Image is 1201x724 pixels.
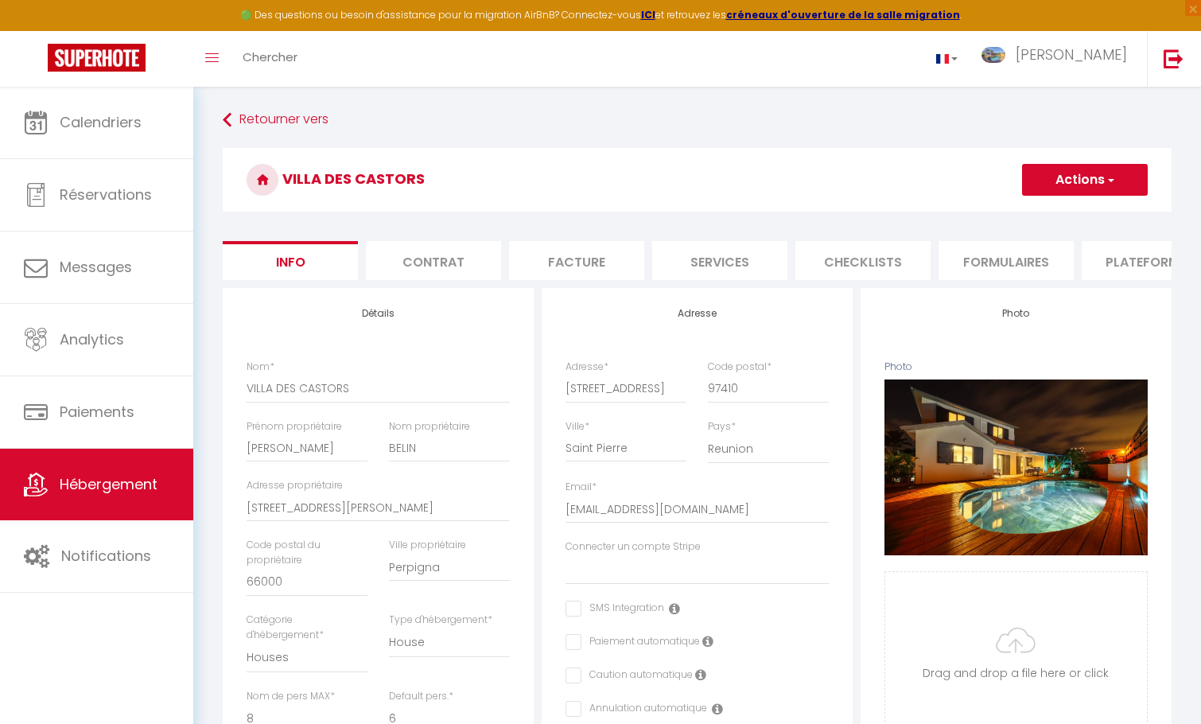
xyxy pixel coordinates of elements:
label: Prénom propriétaire [247,419,342,434]
a: créneaux d'ouverture de la salle migration [726,8,960,21]
a: Chercher [231,31,309,87]
span: Analytics [60,329,124,349]
label: Default pers. [389,689,453,704]
img: ... [981,47,1005,63]
span: [PERSON_NAME] [1016,45,1127,64]
li: Checklists [795,241,931,280]
li: Facture [509,241,644,280]
label: Type d'hébergement [389,613,492,628]
label: Email [566,480,597,495]
button: Ouvrir le widget de chat LiveChat [13,6,60,54]
h4: Photo [884,308,1148,319]
label: Paiement automatique [581,634,700,652]
label: Catégorie d'hébergement [247,613,367,643]
li: Info [223,241,358,280]
span: Paiements [60,402,134,422]
li: Contrat [366,241,501,280]
a: ... [PERSON_NAME] [970,31,1147,87]
span: Calendriers [60,112,142,132]
button: Actions [1022,164,1148,196]
label: Code postal [708,360,772,375]
img: Super Booking [48,44,146,72]
label: Nom de pers MAX [247,689,335,704]
span: Hébergement [60,474,157,494]
h4: Détails [247,308,510,319]
label: Pays [708,419,736,434]
label: Ville propriétaire [389,538,466,553]
label: Ville [566,419,589,434]
label: Caution automatique [581,668,693,685]
li: Services [652,241,787,280]
label: Nom propriétaire [389,419,470,434]
label: Connecter un compte Stripe [566,539,701,555]
span: Réservations [60,185,152,204]
h3: VILLA DES CASTORS [223,148,1172,212]
label: Code postal du propriétaire [247,538,367,568]
label: Photo [884,360,912,375]
a: Retourner vers [223,106,1172,134]
label: Adresse propriétaire [247,478,343,493]
span: Messages [60,257,132,277]
h4: Adresse [566,308,829,319]
span: Notifications [61,546,151,566]
a: ICI [641,8,655,21]
span: Chercher [243,49,297,65]
img: logout [1164,49,1184,68]
label: Nom [247,360,274,375]
li: Formulaires [939,241,1074,280]
label: Adresse [566,360,608,375]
